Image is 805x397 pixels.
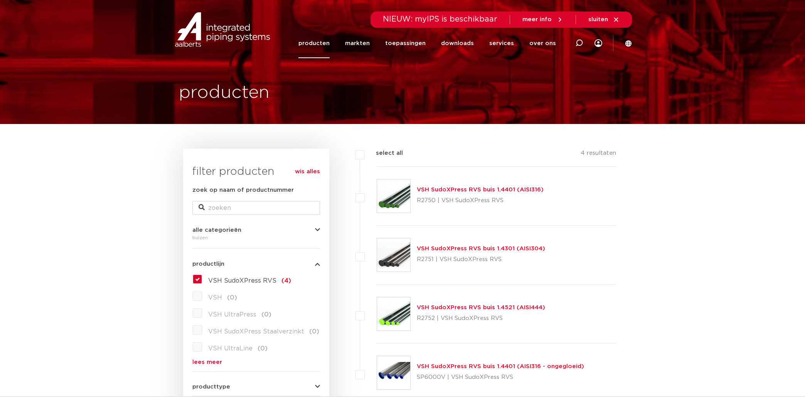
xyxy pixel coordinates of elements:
[192,359,320,365] a: lees meer
[417,305,545,310] a: VSH SudoXPress RVS buis 1.4521 (AISI444)
[258,345,268,352] span: (0)
[581,149,616,161] p: 4 resultaten
[345,28,370,58] a: markten
[377,297,410,330] img: Thumbnail for VSH SudoXPress RVS buis 1.4521 (AISI444)
[208,278,276,284] span: VSH SudoXPress RVS
[298,28,556,58] nav: Menu
[417,371,584,384] p: SP6000V | VSH SudoXPress RVS
[192,233,320,242] div: buizen
[227,295,237,301] span: (0)
[298,28,330,58] a: producten
[377,356,410,389] img: Thumbnail for VSH SudoXPress RVS buis 1.4401 (AISI316 - ongegloeid)
[377,238,410,271] img: Thumbnail for VSH SudoXPress RVS buis 1.4301 (AISI304)
[208,295,222,301] span: VSH
[208,345,253,352] span: VSH UltraLine
[192,186,294,195] label: zoek op naam of productnummer
[179,80,269,105] h1: producten
[588,16,620,23] a: sluiten
[383,15,497,23] span: NIEUW: myIPS is beschikbaar
[208,312,256,318] span: VSH UltraPress
[192,384,320,390] button: producttype
[441,28,474,58] a: downloads
[192,384,230,390] span: producttype
[192,227,241,233] span: alle categorieën
[192,201,320,215] input: zoeken
[588,17,608,22] span: sluiten
[208,328,304,335] span: VSH SudoXPress Staalverzinkt
[522,17,552,22] span: meer info
[417,312,545,325] p: R2752 | VSH SudoXPress RVS
[192,164,320,179] h3: filter producten
[295,167,320,176] a: wis alles
[417,187,544,193] a: VSH SudoXPress RVS buis 1.4401 (AISI316)
[417,246,545,251] a: VSH SudoXPress RVS buis 1.4301 (AISI304)
[261,312,271,318] span: (0)
[377,179,410,213] img: Thumbnail for VSH SudoXPress RVS buis 1.4401 (AISI316)
[417,194,544,207] p: R2750 | VSH SudoXPress RVS
[522,16,563,23] a: meer info
[192,261,320,267] button: productlijn
[364,149,403,158] label: select all
[192,227,320,233] button: alle categorieën
[385,28,426,58] a: toepassingen
[192,261,224,267] span: productlijn
[489,28,514,58] a: services
[309,328,319,335] span: (0)
[281,278,291,284] span: (4)
[529,28,556,58] a: over ons
[417,363,584,369] a: VSH SudoXPress RVS buis 1.4401 (AISI316 - ongegloeid)
[417,253,545,266] p: R2751 | VSH SudoXPress RVS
